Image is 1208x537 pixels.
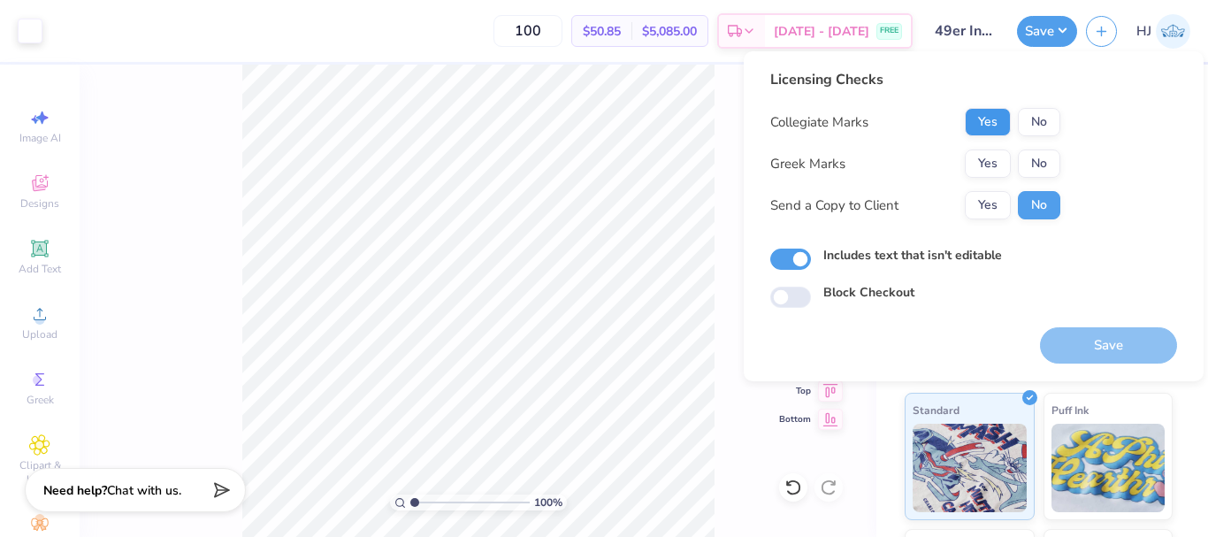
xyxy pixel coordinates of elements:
[823,246,1002,265] label: Includes text that isn't editable
[921,13,1008,49] input: Untitled Design
[965,108,1011,136] button: Yes
[583,22,621,41] span: $50.85
[823,283,914,302] label: Block Checkout
[1136,14,1190,49] a: HJ
[965,150,1011,178] button: Yes
[20,196,59,211] span: Designs
[642,22,697,41] span: $5,085.00
[27,393,54,407] span: Greek
[1136,21,1151,42] span: HJ
[774,22,869,41] span: [DATE] - [DATE]
[1018,191,1060,219] button: No
[534,495,562,510] span: 100 %
[43,482,107,499] strong: Need help?
[770,112,868,133] div: Collegiate Marks
[880,25,898,37] span: FREE
[1156,14,1190,49] img: Hughe Josh Cabanete
[493,15,562,47] input: – –
[779,413,811,426] span: Bottom
[770,196,898,216] div: Send a Copy to Client
[107,482,181,499] span: Chat with us.
[779,385,811,397] span: Top
[770,154,845,174] div: Greek Marks
[913,424,1027,512] img: Standard
[965,191,1011,219] button: Yes
[913,401,960,419] span: Standard
[1051,424,1166,512] img: Puff Ink
[1017,16,1077,47] button: Save
[1018,108,1060,136] button: No
[19,262,61,276] span: Add Text
[1051,401,1089,419] span: Puff Ink
[9,458,71,487] span: Clipart & logos
[19,131,61,145] span: Image AI
[770,69,1060,90] div: Licensing Checks
[1018,150,1060,178] button: No
[22,327,57,341] span: Upload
